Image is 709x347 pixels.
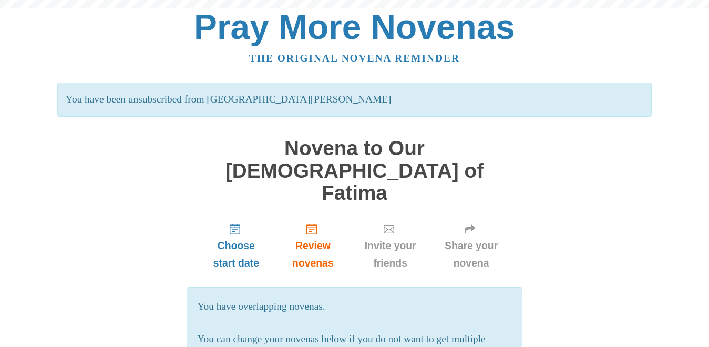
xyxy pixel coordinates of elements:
h1: Novena to Our [DEMOGRAPHIC_DATA] of Fatima [197,137,512,205]
span: Review novenas [286,237,340,272]
span: Share your novena [441,237,502,272]
p: You have overlapping novenas. [198,298,512,315]
span: Invite your friends [361,237,420,272]
span: Choose start date [208,237,265,272]
a: Share your novena [430,215,512,277]
a: Review novenas [275,215,350,277]
a: Pray More Novenas [194,7,515,46]
a: Choose start date [197,215,276,277]
p: You have been unsubscribed from [GEOGRAPHIC_DATA][PERSON_NAME] [57,83,652,117]
a: Invite your friends [351,215,430,277]
a: The original novena reminder [249,53,460,64]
